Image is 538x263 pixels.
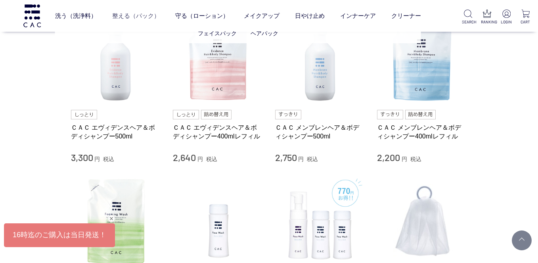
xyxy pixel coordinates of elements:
a: ＣＡＣ メンブレンヘア＆ボディシャンプー400mlレフィル [377,123,467,140]
span: 税込 [410,156,421,162]
a: フェイスパック [198,30,237,36]
span: 税込 [307,156,318,162]
a: 整える（パック） [112,5,160,27]
a: CART [519,10,532,25]
img: すっきり [275,110,301,119]
span: 2,200 [377,152,400,163]
img: 詰め替え用 [405,110,436,119]
img: しっとり [173,110,199,119]
a: ＣＡＣ エヴィデンスヘア＆ボディシャンプー400mlレフィル [173,123,263,140]
img: ＣＡＣ エヴィデンスヘア＆ボディシャンプー500ml [71,13,161,104]
span: 税込 [206,156,217,162]
span: 円 [402,156,407,162]
a: クリーナー [391,5,421,27]
span: 円 [298,156,304,162]
span: 2,750 [275,152,297,163]
img: 詰め替え用 [201,110,232,119]
span: 3,300 [71,152,93,163]
img: すっきり [377,110,403,119]
a: インナーケア [340,5,376,27]
p: LOGIN [500,19,513,25]
img: ＣＡＣ エヴィデンスヘア＆ボディシャンプー400mlレフィル [173,13,263,104]
a: 日やけ止め [295,5,325,27]
a: SEARCH [462,10,474,25]
span: 税込 [103,156,114,162]
img: ＣＡＣ メンブレンヘア＆ボディシャンプー500ml [275,13,366,104]
a: RANKING [481,10,493,25]
a: 洗う（洗浄料） [55,5,97,27]
a: ＣＡＣ エヴィデンスヘア＆ボディシャンプー500ml [71,123,161,140]
a: ヘアパック [251,30,278,36]
a: LOGIN [500,10,513,25]
img: しっとり [71,110,97,119]
img: logo [22,4,42,27]
span: 円 [94,156,100,162]
a: ＣＡＣ メンブレンヘア＆ボディシャンプー500ml [275,123,366,140]
p: CART [519,19,532,25]
span: 円 [197,156,203,162]
img: ＣＡＣ メンブレンヘア＆ボディシャンプー400mlレフィル [377,13,467,104]
p: SEARCH [462,19,474,25]
a: メイクアップ [244,5,280,27]
p: RANKING [481,19,493,25]
span: 2,640 [173,152,196,163]
a: 守る（ローション） [175,5,229,27]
